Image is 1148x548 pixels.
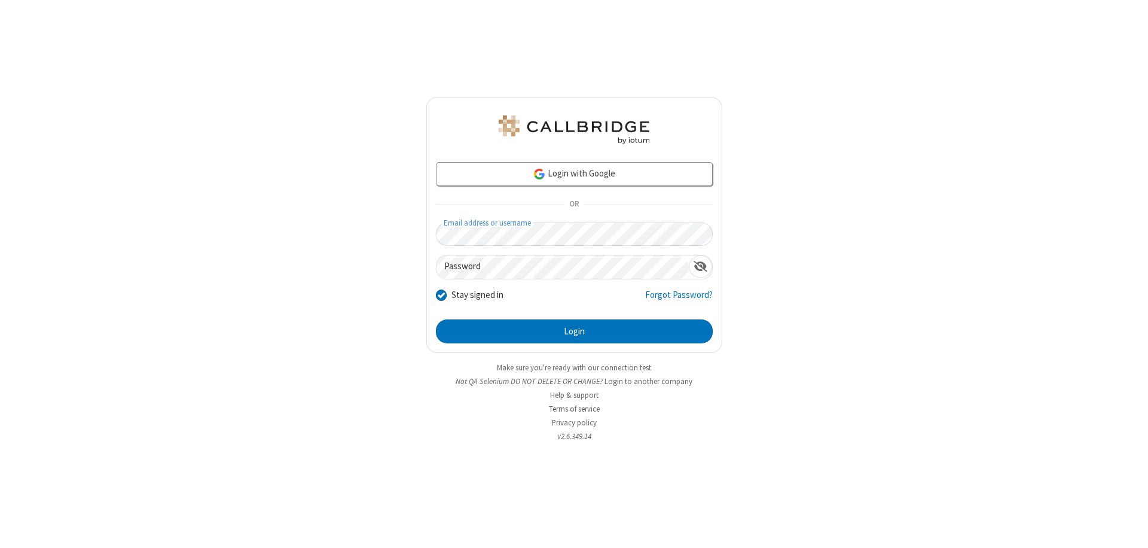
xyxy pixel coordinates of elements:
iframe: Chat [1118,517,1139,540]
a: Login with Google [436,162,713,186]
a: Make sure you're ready with our connection test [497,363,651,373]
div: Show password [689,255,712,278]
button: Login to another company [604,376,692,387]
img: QA Selenium DO NOT DELETE OR CHANGE [496,115,652,144]
li: Not QA Selenium DO NOT DELETE OR CHANGE? [426,376,722,387]
a: Terms of service [549,404,600,414]
a: Privacy policy [552,418,597,428]
input: Password [436,255,689,279]
img: google-icon.png [533,168,546,181]
li: v2.6.349.14 [426,431,722,442]
button: Login [436,319,713,343]
span: OR [564,196,584,213]
a: Help & support [550,390,599,400]
label: Stay signed in [451,288,503,302]
a: Forgot Password? [645,288,713,311]
input: Email address or username [436,223,713,246]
